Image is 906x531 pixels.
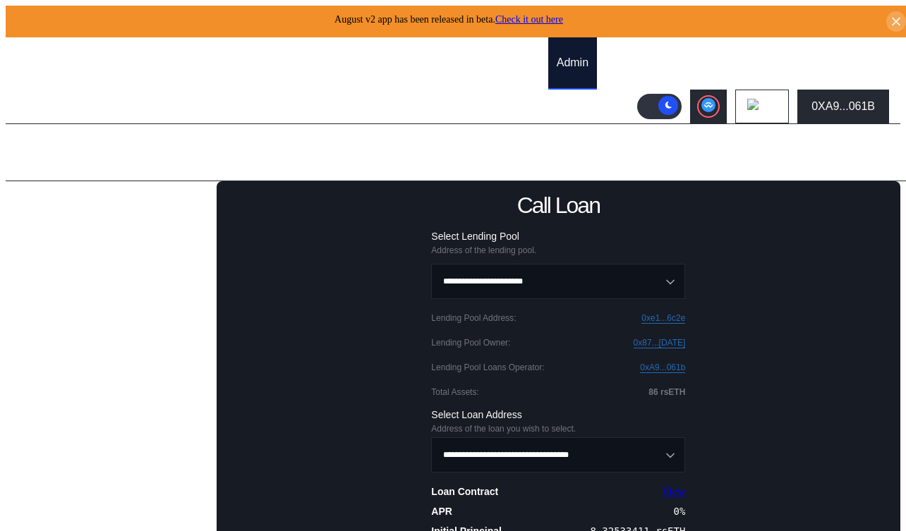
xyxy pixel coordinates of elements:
a: Check it out here [495,14,563,25]
div: Dashboard [181,57,236,70]
button: Open menu [431,437,685,472]
div: Lending Pool Loans Operator : [431,362,544,372]
div: 0 % [673,506,685,517]
div: Set Loan Fees [34,410,191,427]
div: Automations [605,57,668,70]
div: Accept Loan Principal [34,262,191,279]
div: Admin [557,56,588,69]
div: Call Loan [34,432,191,448]
div: APR [431,505,452,518]
a: Loan Book [245,37,316,90]
div: Liquidate Loan [34,453,191,470]
div: Address of the loan you wish to select. [431,424,685,434]
div: Pause Deposits and Withdrawals [34,353,191,383]
a: View [662,485,686,498]
a: 0xA9...061b [640,362,685,373]
div: Subaccounts [25,477,90,490]
button: 0XA9...061B [797,90,889,123]
a: Automations [597,37,677,90]
a: 0xe1...6c2e [641,313,685,324]
a: Admin [548,37,597,90]
a: Permissions [316,37,394,90]
div: Fund Loan [34,240,191,257]
div: Lending Pool Address : [431,313,516,323]
div: Loan Book [253,57,308,70]
a: Dashboard [173,37,245,90]
div: Total Assets : [431,387,478,397]
div: Change Loan APR [34,388,191,405]
div: Update Processing Hour and Issuance Limits [34,319,191,348]
div: Permissions [325,57,386,70]
div: Loans [25,501,56,513]
span: August v2 app has been released in beta. [334,14,563,25]
div: Deploy Loan [34,219,191,236]
div: Address of the lending pool. [431,245,685,255]
button: chain logo [735,90,789,123]
div: Select Loan Address [431,408,685,421]
div: Loan Contract [431,485,498,498]
a: 0x87...[DATE] [634,338,686,348]
a: History [394,37,447,90]
a: Discount Factors [447,37,548,90]
div: Lending Pools [25,199,96,212]
div: History [403,57,438,70]
div: Discount Factors [455,57,540,70]
div: 86 rsETH [648,387,685,397]
div: Lending Pool Owner : [431,338,510,348]
img: chain logo [747,99,763,114]
div: Call Loan [517,193,600,219]
button: Open menu [431,264,685,299]
div: Select Lending Pool [431,230,685,243]
div: Admin Page [17,140,126,166]
div: Set Loans Deployer and Operator [34,284,191,314]
div: 0XA9...061B [811,100,875,113]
